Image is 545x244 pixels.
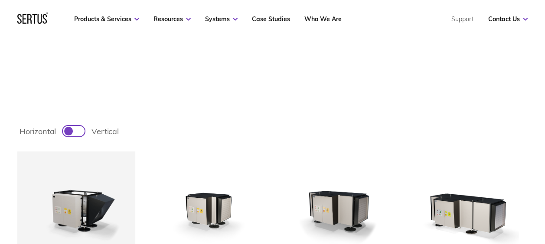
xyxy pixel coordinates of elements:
a: Systems [205,15,238,23]
a: Support [451,15,474,23]
a: Who We Are [304,15,342,23]
a: Contact Us [488,15,528,23]
a: Resources [153,15,191,23]
span: horizontal [20,126,56,136]
a: Products & Services [74,15,139,23]
a: Case Studies [252,15,290,23]
span: vertical [91,126,119,136]
iframe: Chat Widget [389,144,545,244]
